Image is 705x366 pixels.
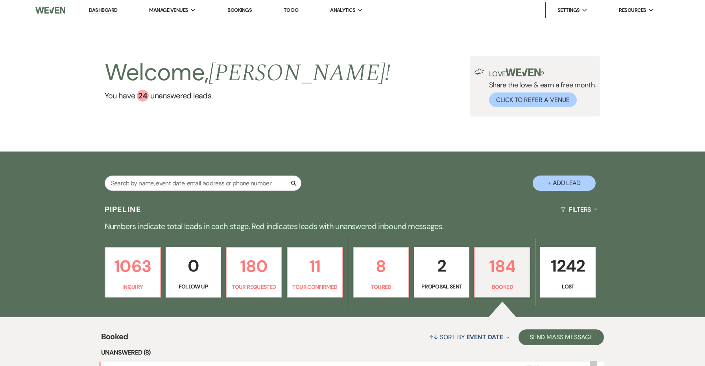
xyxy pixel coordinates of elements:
[414,247,469,298] a: 2Proposal Sent
[287,247,343,298] a: 11Tour Confirmed
[171,282,216,291] p: Follow Up
[231,283,277,291] p: Tour Requested
[484,68,596,107] div: Share the love & earn a free month.
[284,7,298,13] a: To Do
[358,253,404,279] p: 8
[619,6,646,14] span: Resources
[480,253,525,279] p: 184
[506,68,541,76] img: weven-logo-green.svg
[105,247,161,298] a: 1063Inquiry
[209,55,390,91] span: [PERSON_NAME] !
[105,204,142,215] h3: Pipeline
[353,247,409,298] a: 8Toured
[227,7,252,13] a: Bookings
[226,247,282,298] a: 180Tour Requested
[419,253,464,279] p: 2
[540,247,596,298] a: 1242Lost
[137,90,149,102] div: 24
[171,253,216,279] p: 0
[467,333,503,341] span: Event Date
[489,68,596,78] p: Love ?
[474,68,484,75] img: loud-speaker-illustration.svg
[426,327,512,348] button: Sort By Event Date
[557,199,600,220] button: Filters
[489,92,577,107] button: Click to Refer a Venue
[101,331,128,348] span: Booked
[545,282,591,291] p: Lost
[110,283,155,291] p: Inquiry
[101,348,604,358] li: Unanswered (8)
[166,247,221,298] a: 0Follow Up
[330,6,355,14] span: Analytics
[231,253,277,279] p: 180
[35,2,65,18] img: Weven Logo
[292,253,338,279] p: 11
[545,253,591,279] p: 1242
[89,7,117,14] a: Dashboard
[533,176,596,191] button: + Add Lead
[105,56,391,90] h2: Welcome,
[149,6,188,14] span: Manage Venues
[557,6,580,14] span: Settings
[419,282,464,291] p: Proposal Sent
[429,333,438,341] span: ↑↓
[110,253,155,279] p: 1063
[519,329,604,345] button: Send Mass Message
[69,220,636,233] p: Numbers indicate total leads in each stage. Red indicates leads with unanswered inbound messages.
[480,283,525,291] p: Booked
[474,247,530,298] a: 184Booked
[105,176,301,191] input: Search by name, event date, email address or phone number
[358,283,404,291] p: Toured
[105,90,391,102] a: You have 24 unanswered leads.
[292,283,338,291] p: Tour Confirmed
